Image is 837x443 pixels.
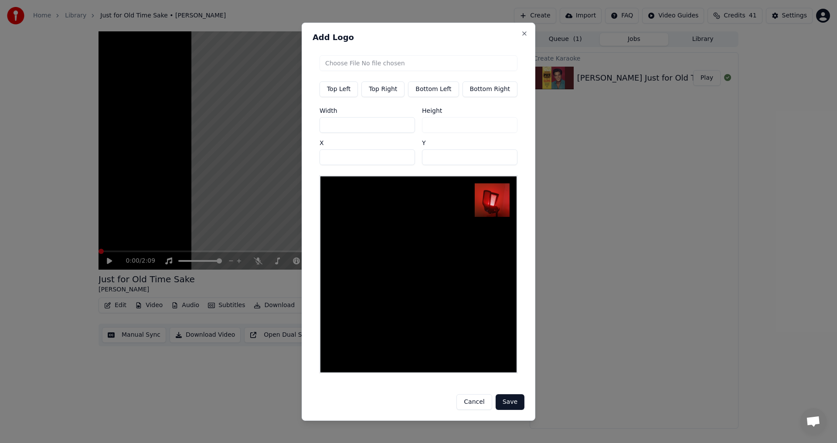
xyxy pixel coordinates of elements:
[361,81,405,97] button: Top Right
[496,394,524,410] button: Save
[462,81,517,97] button: Bottom Right
[408,81,459,97] button: Bottom Left
[320,81,358,97] button: Top Left
[320,139,415,145] label: X
[475,183,509,216] img: Logo
[422,107,517,113] label: Height
[313,33,524,41] h2: Add Logo
[456,394,492,410] button: Cancel
[422,139,517,145] label: Y
[320,107,415,113] label: Width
